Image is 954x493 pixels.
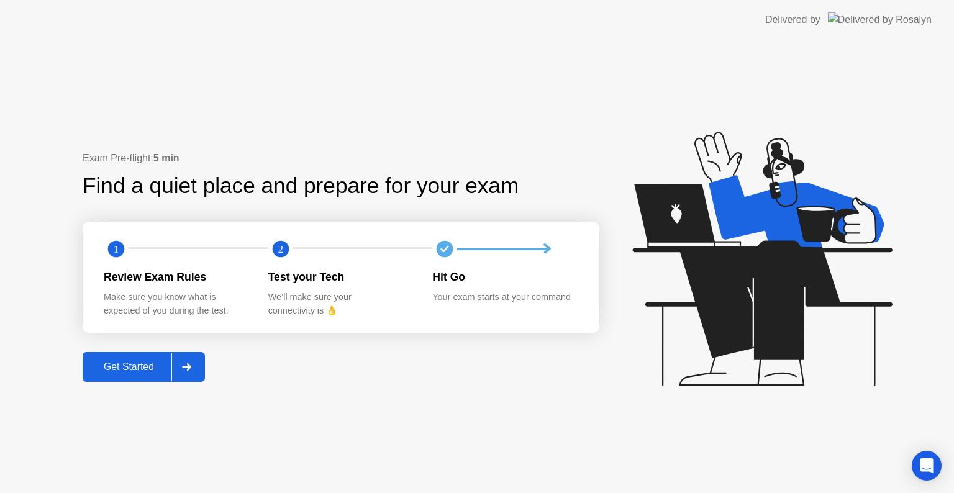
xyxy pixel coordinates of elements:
[432,269,577,285] div: Hit Go
[268,291,413,317] div: We’ll make sure your connectivity is 👌
[268,269,413,285] div: Test your Tech
[432,291,577,304] div: Your exam starts at your command
[86,361,171,373] div: Get Started
[104,269,248,285] div: Review Exam Rules
[83,352,205,382] button: Get Started
[828,12,932,27] img: Delivered by Rosalyn
[83,151,599,166] div: Exam Pre-flight:
[912,451,942,481] div: Open Intercom Messenger
[83,170,520,202] div: Find a quiet place and prepare for your exam
[765,12,820,27] div: Delivered by
[114,243,119,255] text: 1
[278,243,283,255] text: 2
[104,291,248,317] div: Make sure you know what is expected of you during the test.
[153,153,179,163] b: 5 min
